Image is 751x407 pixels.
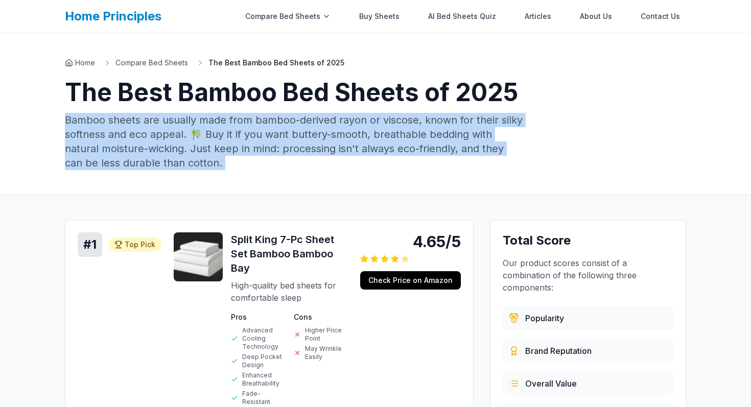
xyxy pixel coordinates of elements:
h4: Pros [231,312,286,322]
nav: Breadcrumb [65,58,686,68]
a: Buy Sheets [353,6,406,27]
a: Home [65,58,95,68]
h3: Split King 7-Pc Sheet Set Bamboo Bamboo Bay [231,232,348,275]
span: Popularity [525,312,564,324]
a: Compare Bed Sheets [115,58,188,68]
a: About Us [574,6,618,27]
span: The Best Bamboo Bed Sheets of 2025 [208,58,344,68]
li: Deep Pocket Design [231,353,286,369]
a: Home Principles [65,9,161,23]
h3: Total Score [503,232,673,249]
div: Evaluated from brand history, quality standards, and market presence [503,339,673,363]
div: Combines price, quality, durability, and customer satisfaction [503,371,673,396]
div: Based on customer reviews, ratings, and sales data [503,306,673,330]
span: Top Pick [125,240,155,250]
li: Enhanced Breathability [231,371,286,388]
li: May Wrinkle Easily [294,345,348,361]
li: Advanced Cooling Technology [231,326,286,351]
span: Overall Value [525,377,577,390]
p: Bamboo sheets are usually made from bamboo-derived rayon or viscose, known for their silky softne... [65,113,523,170]
p: High-quality bed sheets for comfortable sleep [231,279,348,304]
p: Our product scores consist of a combination of the following three components: [503,257,673,294]
a: Articles [519,6,557,27]
li: Fade-Resistant [231,390,286,406]
h1: The Best Bamboo Bed Sheets of 2025 [65,80,686,105]
a: Contact Us [635,6,686,27]
li: Higher Price Point [294,326,348,343]
div: # 1 [78,232,102,257]
img: Split King 7-Pc Sheet Set Bamboo Bamboo Bay - Cotton product image [174,232,223,281]
h4: Cons [294,312,348,322]
div: 4.65/5 [360,232,461,251]
div: Compare Bed Sheets [239,6,337,27]
a: AI Bed Sheets Quiz [422,6,502,27]
span: Brand Reputation [525,345,592,357]
a: Check Price on Amazon [360,271,461,290]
